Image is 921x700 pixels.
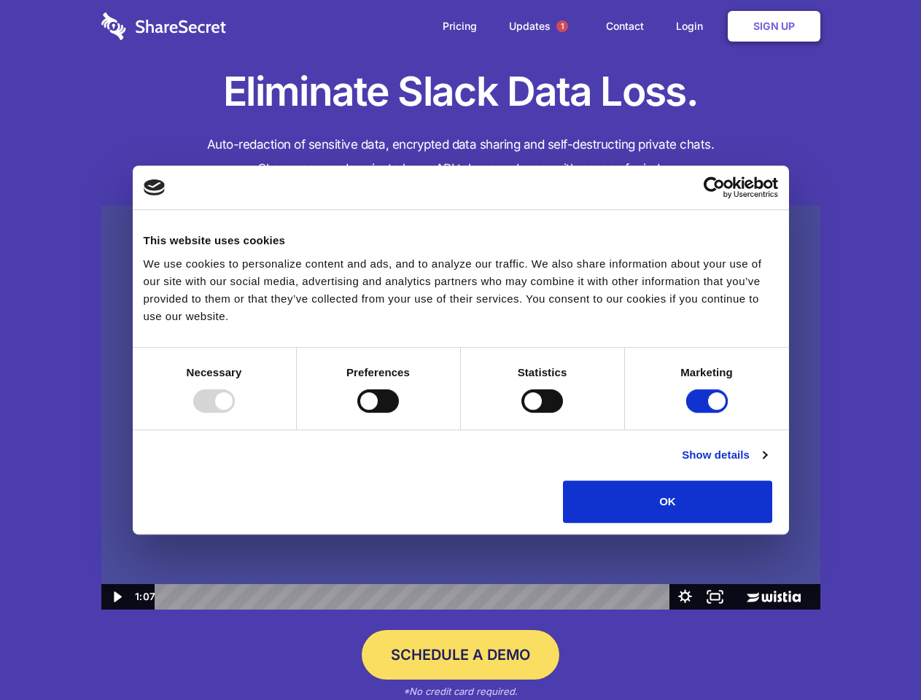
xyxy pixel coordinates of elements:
[101,584,131,610] button: Play Video
[187,366,242,378] strong: Necessary
[670,584,700,610] button: Show settings menu
[591,4,658,49] a: Contact
[518,366,567,378] strong: Statistics
[428,4,491,49] a: Pricing
[101,66,820,118] h1: Eliminate Slack Data Loss.
[848,627,903,682] iframe: Drift Widget Chat Controller
[682,446,766,464] a: Show details
[730,584,820,610] a: Wistia Logo -- Learn More
[166,584,663,610] div: Playbar
[101,133,820,181] h4: Auto-redaction of sensitive data, encrypted data sharing and self-destructing private chats. Shar...
[556,20,568,32] span: 1
[346,366,410,378] strong: Preferences
[650,176,778,198] a: Usercentrics Cookiebot - opens in a new window
[680,366,733,378] strong: Marketing
[144,179,166,195] img: logo
[403,685,518,697] em: *No credit card required.
[101,12,226,40] img: logo-wordmark-white-trans-d4663122ce5f474addd5e946df7df03e33cb6a1c49d2221995e7729f52c070b2.svg
[728,11,820,42] a: Sign Up
[101,206,820,610] img: Sharesecret
[144,255,778,325] div: We use cookies to personalize content and ads, and to analyze our traffic. We also share informat...
[563,481,772,523] button: OK
[144,232,778,249] div: This website uses cookies
[362,630,559,680] a: Schedule a Demo
[661,4,725,49] a: Login
[700,584,730,610] button: Fullscreen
